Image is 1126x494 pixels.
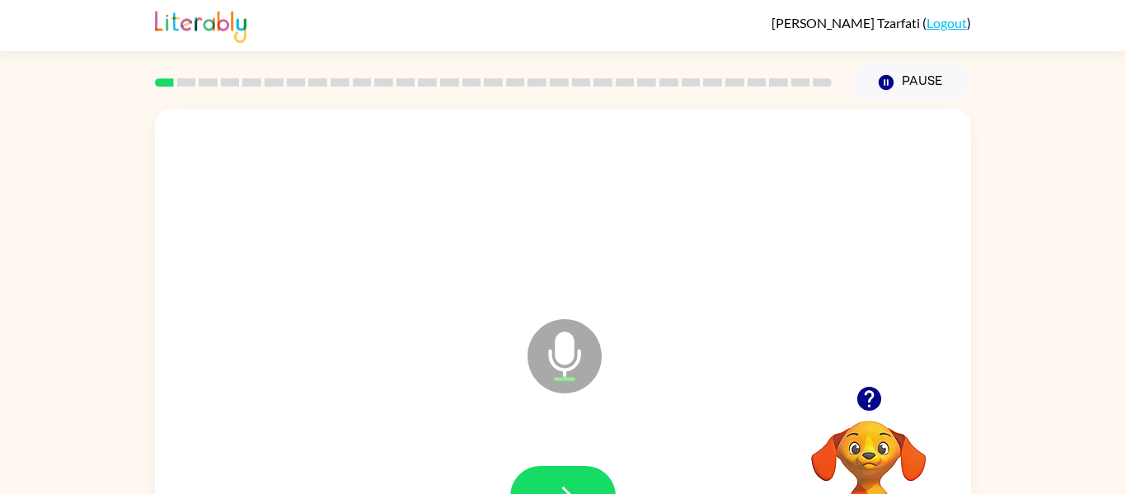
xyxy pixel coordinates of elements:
[772,15,922,31] span: [PERSON_NAME] Tzarfati
[155,7,246,43] img: Literably
[772,15,971,31] div: ( )
[852,64,971,101] button: Pause
[927,15,967,31] a: Logout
